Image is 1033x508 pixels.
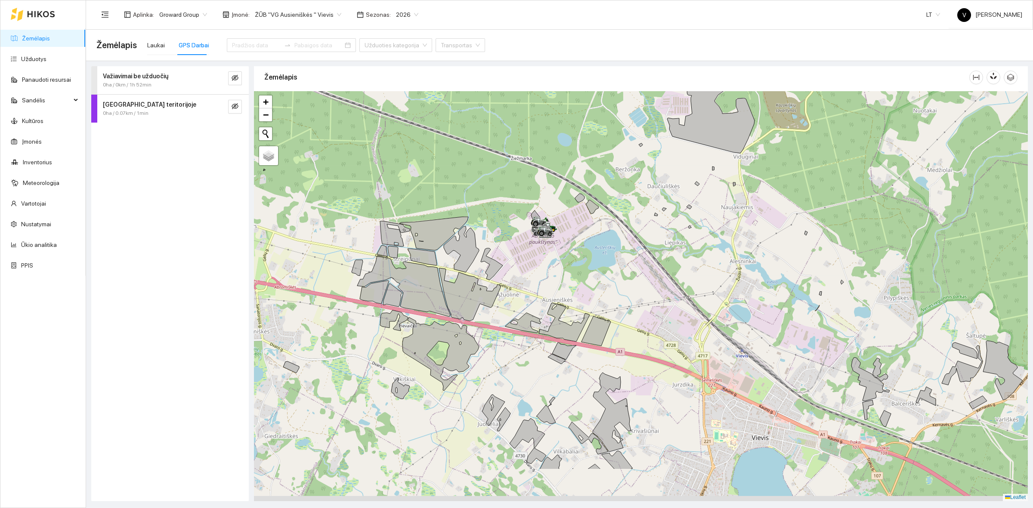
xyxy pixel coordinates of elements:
[264,65,969,89] div: Žemėlapis
[159,8,207,21] span: Groward Group
[96,38,137,52] span: Žemėlapis
[259,108,272,121] a: Zoom out
[259,127,272,140] button: Initiate a new search
[23,179,59,186] a: Meteorologija
[21,55,46,62] a: Užduotys
[1005,494,1026,500] a: Leaflet
[357,11,364,18] span: calendar
[103,73,168,80] strong: Važiavimai be užduočių
[103,101,196,108] strong: [GEOGRAPHIC_DATA] teritorijoje
[255,8,341,21] span: ŽŪB "VG Ausieniškės " Vievis
[228,100,242,114] button: eye-invisible
[259,95,272,108] a: Zoom in
[259,146,278,165] a: Layers
[228,71,242,85] button: eye-invisible
[962,8,966,22] span: V
[133,10,154,19] span: Aplinka :
[366,10,391,19] span: Sezonas :
[294,40,343,50] input: Pabaigos data
[970,74,983,81] span: column-width
[21,221,51,228] a: Nustatymai
[22,35,50,42] a: Žemėlapis
[91,66,249,94] div: Važiavimai be užduočių0ha / 0km / 1h 52mineye-invisible
[96,6,114,23] button: menu-fold
[147,40,165,50] div: Laukai
[957,11,1022,18] span: [PERSON_NAME]
[91,95,249,123] div: [GEOGRAPHIC_DATA] teritorijoje0ha / 0.07km / 1mineye-invisible
[232,40,281,50] input: Pradžios data
[232,10,250,19] span: Įmonė :
[103,81,152,89] span: 0ha / 0km / 1h 52min
[969,71,983,84] button: column-width
[223,11,229,18] span: shop
[926,8,940,21] span: LT
[284,42,291,49] span: swap-right
[263,109,269,120] span: −
[232,103,238,111] span: eye-invisible
[22,76,71,83] a: Panaudoti resursai
[103,109,148,117] span: 0ha / 0.07km / 1min
[263,96,269,107] span: +
[23,159,52,166] a: Inventorius
[101,11,109,18] span: menu-fold
[22,138,42,145] a: Įmonės
[21,262,33,269] a: PPIS
[21,200,46,207] a: Vartotojai
[284,42,291,49] span: to
[124,11,131,18] span: layout
[232,74,238,83] span: eye-invisible
[396,8,418,21] span: 2026
[21,241,57,248] a: Ūkio analitika
[22,92,71,109] span: Sandėlis
[179,40,209,50] div: GPS Darbai
[22,117,43,124] a: Kultūros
